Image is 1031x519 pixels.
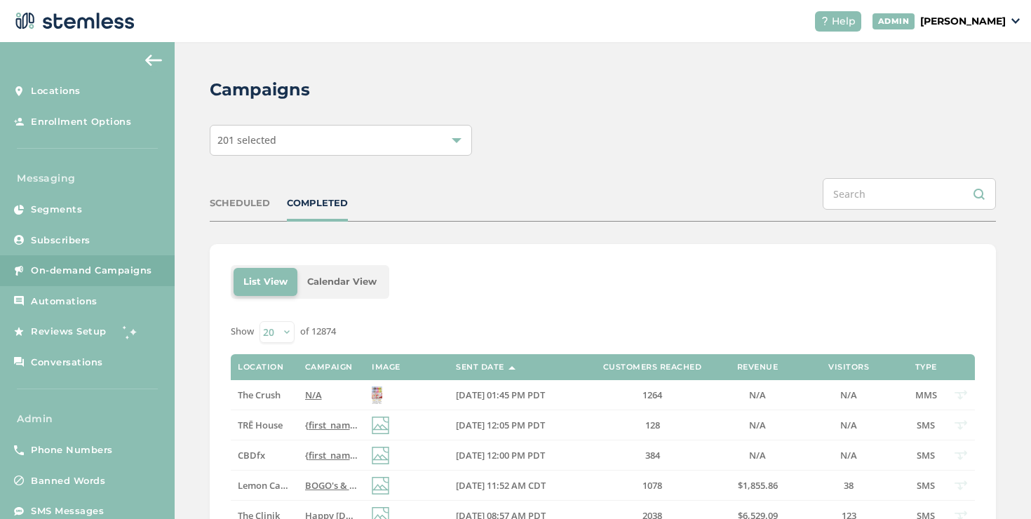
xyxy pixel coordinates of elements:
span: 1078 [642,479,662,492]
label: SMS [912,450,940,461]
span: Locations [31,84,81,98]
span: BOGO's & Fresh Drops await @ [GEOGRAPHIC_DATA]! Don't miss out ;) Reply END to cancel [305,479,696,492]
label: Campaign [305,363,353,372]
span: {first_name}: 35% OFF FX Sale happening now! Save on all your favorite products. Shop now. Reply ... [305,449,793,461]
h2: Campaigns [210,77,310,102]
span: [DATE] 12:00 PM PDT [456,449,545,461]
span: Enrollment Options [31,115,131,129]
span: SMS [917,479,935,492]
label: Lemon Cannabis Glenpool [238,480,290,492]
label: N/A [800,450,898,461]
span: N/A [305,389,322,401]
label: N/A [800,389,898,401]
div: SCHEDULED [210,196,270,210]
span: CBDfx [238,449,265,461]
span: N/A [749,389,766,401]
img: icon-img-d887fa0c.svg [372,447,389,464]
img: glitter-stars-b7820f95.gif [117,318,145,346]
span: SMS Messages [31,504,104,518]
label: Location [238,363,283,372]
span: 38 [844,479,854,492]
img: icon-arrow-back-accent-c549486e.svg [145,55,162,66]
span: N/A [840,389,857,401]
img: 0TEqbiegtqye86d1HPiKHhMyXgcVdQBiSb06ZIGC.jpg [372,386,382,404]
span: N/A [840,449,857,461]
label: 08/09/2025 01:45 PM PDT [456,389,575,401]
input: Search [823,178,996,210]
span: [DATE] 01:45 PM PDT [456,389,545,401]
div: COMPLETED [287,196,348,210]
label: Image [372,363,400,372]
span: 128 [645,419,660,431]
span: Help [832,14,856,29]
span: Conversations [31,356,103,370]
span: Subscribers [31,234,90,248]
img: icon_down-arrow-small-66adaf34.svg [1011,18,1020,24]
img: icon-img-d887fa0c.svg [372,417,389,434]
label: 08/09/2025 12:00 PM PDT [456,450,575,461]
label: Customers Reached [603,363,702,372]
span: [DATE] 11:52 AM CDT [456,479,546,492]
span: TRĒ House [238,419,283,431]
label: {first_name}: Don't miss TRE's massive Summer Sale! Get 20% OFF site-wide. Shop now. Reply END to... [305,419,358,431]
span: $1,855.86 [738,479,778,492]
span: Lemon Cannabis Glenpool [238,479,351,492]
span: MMS [915,389,937,401]
span: On-demand Campaigns [31,264,152,278]
span: The Crush [238,389,281,401]
li: Calendar View [297,268,386,296]
label: 08/09/2025 11:52 AM CDT [456,480,575,492]
label: 128 [589,419,715,431]
label: Type [915,363,937,372]
div: ADMIN [872,13,915,29]
label: of 12874 [300,325,336,339]
span: Segments [31,203,82,217]
label: SMS [912,480,940,492]
label: N/A [729,419,786,431]
label: 38 [800,480,898,492]
span: {first_name}: Don't miss TRE's massive Summer Sale! Get 20% OFF site-wide. Shop now. Reply END to... [305,419,767,431]
label: CBDfx [238,450,290,461]
label: 1078 [589,480,715,492]
label: TRĒ House [238,419,290,431]
label: {first_name}: 35% OFF FX Sale happening now! Save on all your favorite products. Shop now. Reply ... [305,450,358,461]
span: 201 selected [217,133,276,147]
label: The Crush [238,389,290,401]
li: List View [234,268,297,296]
label: N/A [800,419,898,431]
label: 1264 [589,389,715,401]
label: Show [231,325,254,339]
span: Automations [31,295,97,309]
span: 384 [645,449,660,461]
label: BOGO's & Fresh Drops await @ Lemon Glenpool! Don't miss out ;) Reply END to cancel [305,480,358,492]
p: [PERSON_NAME] [920,14,1006,29]
span: SMS [917,449,935,461]
span: Reviews Setup [31,325,107,339]
span: Phone Numbers [31,443,113,457]
iframe: Chat Widget [961,452,1031,519]
label: Visitors [828,363,869,372]
span: Banned Words [31,474,105,488]
img: icon-help-white-03924b79.svg [821,17,829,25]
label: SMS [912,419,940,431]
span: N/A [749,419,766,431]
label: Revenue [737,363,779,372]
img: icon-sort-1e1d7615.svg [508,366,515,370]
label: 08/09/2025 12:05 PM PDT [456,419,575,431]
img: icon-img-d887fa0c.svg [372,477,389,494]
label: 384 [589,450,715,461]
label: MMS [912,389,940,401]
span: 1264 [642,389,662,401]
span: N/A [749,449,766,461]
span: [DATE] 12:05 PM PDT [456,419,545,431]
label: N/A [729,389,786,401]
label: N/A [729,450,786,461]
label: $1,855.86 [729,480,786,492]
label: Sent Date [456,363,504,372]
span: N/A [840,419,857,431]
img: logo-dark-0685b13c.svg [11,7,135,35]
span: SMS [917,419,935,431]
label: N/A [305,389,358,401]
